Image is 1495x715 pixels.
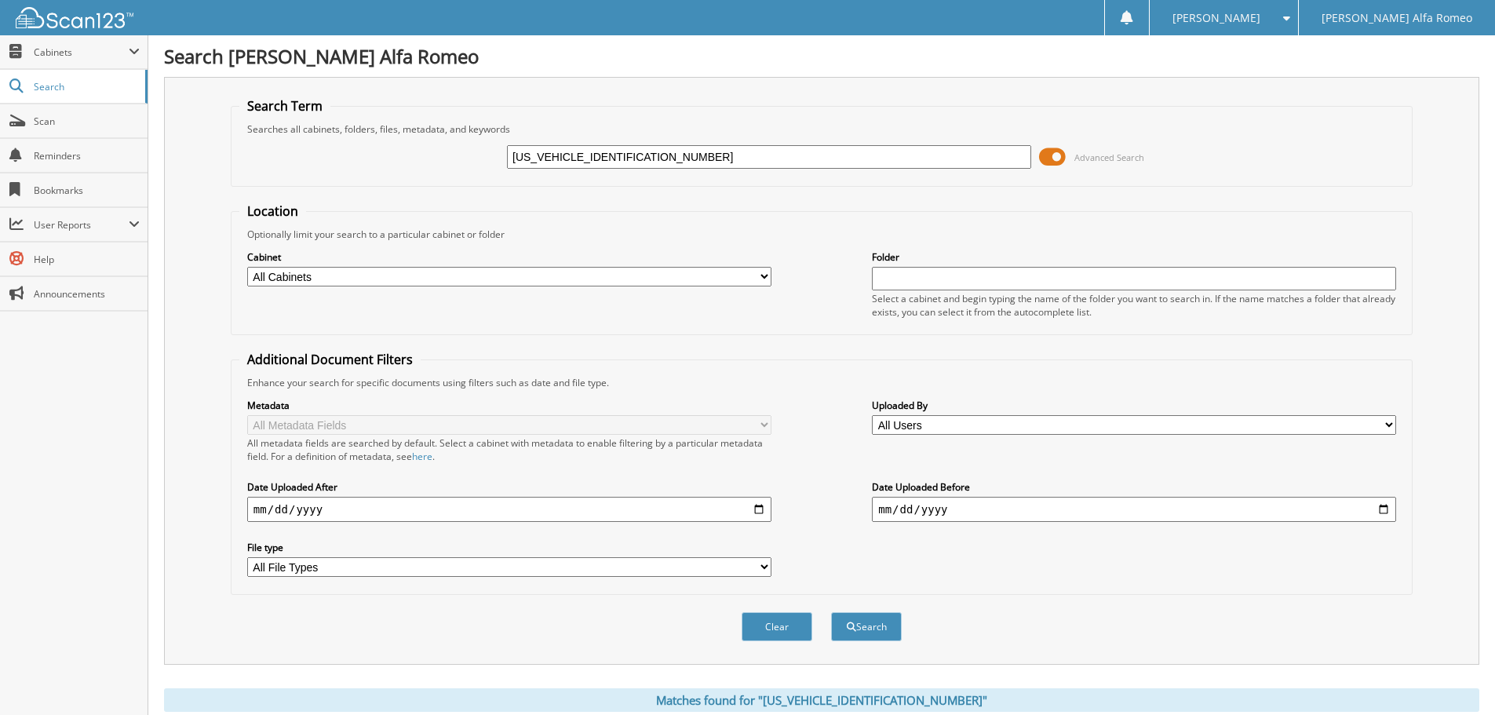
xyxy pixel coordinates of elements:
[239,122,1404,136] div: Searches all cabinets, folders, files, metadata, and keywords
[1074,151,1144,163] span: Advanced Search
[239,202,306,220] legend: Location
[247,541,771,554] label: File type
[247,497,771,522] input: start
[247,480,771,494] label: Date Uploaded After
[164,688,1479,712] div: Matches found for "[US_VEHICLE_IDENTIFICATION_NUMBER]"
[1172,13,1260,23] span: [PERSON_NAME]
[872,497,1396,522] input: end
[872,250,1396,264] label: Folder
[239,376,1404,389] div: Enhance your search for specific documents using filters such as date and file type.
[239,97,330,115] legend: Search Term
[412,450,432,463] a: here
[247,436,771,463] div: All metadata fields are searched by default. Select a cabinet with metadata to enable filtering b...
[34,80,137,93] span: Search
[247,399,771,412] label: Metadata
[247,250,771,264] label: Cabinet
[1322,13,1472,23] span: [PERSON_NAME] Alfa Romeo
[239,351,421,368] legend: Additional Document Filters
[34,287,140,301] span: Announcements
[239,228,1404,241] div: Optionally limit your search to a particular cabinet or folder
[16,7,133,28] img: scan123-logo-white.svg
[34,184,140,197] span: Bookmarks
[872,292,1396,319] div: Select a cabinet and begin typing the name of the folder you want to search in. If the name match...
[742,612,812,641] button: Clear
[872,480,1396,494] label: Date Uploaded Before
[872,399,1396,412] label: Uploaded By
[34,46,129,59] span: Cabinets
[164,43,1479,69] h1: Search [PERSON_NAME] Alfa Romeo
[831,612,902,641] button: Search
[34,115,140,128] span: Scan
[34,149,140,162] span: Reminders
[34,218,129,232] span: User Reports
[34,253,140,266] span: Help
